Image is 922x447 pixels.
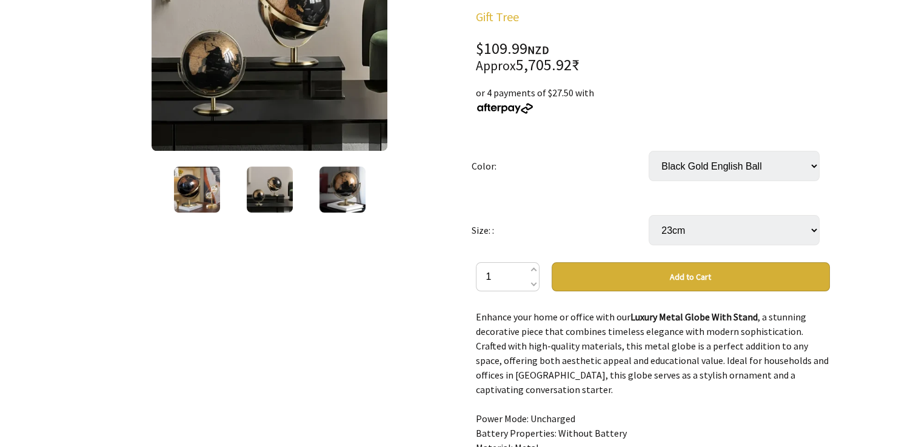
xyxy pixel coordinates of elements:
[476,103,534,114] img: Afterpay
[319,167,366,213] img: Luxury Metal Globe With Stand deal For Educational Use & Home Decor
[476,41,830,73] div: $109.99 5,705.92₹
[472,134,649,198] td: Color:
[247,167,293,213] img: Luxury Metal Globe With Stand deal For Educational Use & Home Decor
[476,58,516,74] small: Approx
[476,9,519,24] a: Gift Tree
[472,198,649,262] td: Size: :
[630,311,758,323] strong: Luxury Metal Globe With Stand
[174,167,220,213] img: Luxury Metal Globe With Stand deal For Educational Use & Home Decor
[476,85,830,114] div: or 4 payments of $27.50 with
[552,262,830,291] button: Add to Cart
[527,43,549,57] span: NZD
